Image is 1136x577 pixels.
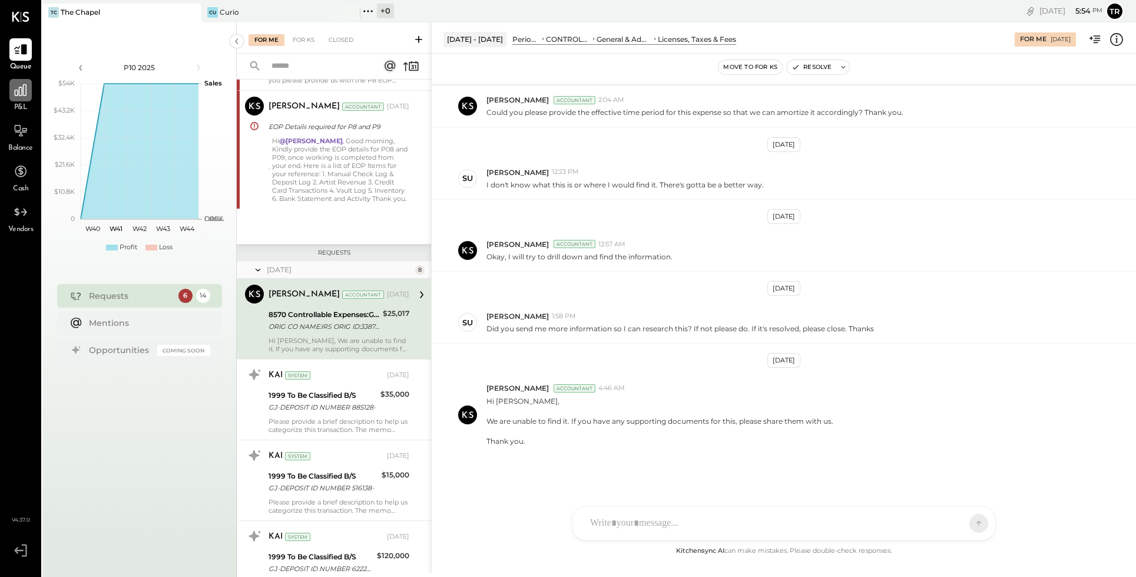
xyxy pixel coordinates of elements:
[133,225,147,233] text: W42
[377,4,394,18] div: + 0
[554,240,595,248] div: Accountant
[8,143,33,154] span: Balance
[8,225,34,235] span: Vendors
[61,7,100,17] div: The Chapel
[269,450,283,462] div: KAI
[89,290,173,302] div: Requests
[220,7,239,17] div: Curio
[269,289,340,301] div: [PERSON_NAME]
[269,401,377,413] div: GJ-DEPOSIT ID NUMBER 885128-
[89,317,204,329] div: Mentions
[285,533,310,541] div: System
[383,308,409,319] div: $25,017
[269,370,283,381] div: KAI
[267,265,412,275] div: [DATE]
[269,390,377,401] div: 1999 To Be Classified B/S
[269,551,373,563] div: 1999 To Be Classified B/S
[552,312,576,321] span: 1:58 PM
[269,417,409,434] div: Please provide a brief description to help us categorize this transaction. The memo might be help...
[767,281,800,296] div: [DATE]
[486,383,549,393] span: [PERSON_NAME]
[552,167,579,177] span: 12:23 PM
[554,384,595,393] div: Accountant
[178,289,193,303] div: 6
[85,225,100,233] text: W40
[71,215,75,223] text: 0
[269,101,340,113] div: [PERSON_NAME]
[546,34,591,44] div: CONTROLLABLE EXPENSES
[387,532,409,542] div: [DATE]
[269,121,406,133] div: EOP Details required for P8 and P9
[269,337,409,353] div: Hi [PERSON_NAME], We are unable to find it. If you have any supporting documents for this, please...
[58,79,75,87] text: $54K
[269,531,283,543] div: KAI
[1,160,41,194] a: Cash
[486,180,764,190] p: I don't know what this is or where I would find it. There's gotta be a better way.
[512,34,540,44] div: Period P&L
[14,103,28,113] span: P&L
[718,60,782,74] button: Move to for ks
[10,62,32,72] span: Queue
[486,167,549,177] span: [PERSON_NAME]
[48,7,59,18] div: TC
[269,470,378,482] div: 1999 To Be Classified B/S
[90,62,190,72] div: P10 2025
[486,324,874,334] p: Did you send me more information so I can research this? If not please do. If it's resolved, plea...
[285,371,310,380] div: System
[554,96,595,104] div: Accountant
[387,451,409,461] div: [DATE]
[377,550,409,562] div: $120,000
[1,38,41,72] a: Queue
[196,289,210,303] div: 14
[382,469,409,481] div: $15,000
[387,290,409,299] div: [DATE]
[55,160,75,169] text: $21.6K
[287,34,320,46] div: For KS
[156,225,170,233] text: W43
[179,225,194,233] text: W44
[1025,5,1036,17] div: copy link
[598,384,625,393] span: 4:46 AM
[767,353,800,368] div: [DATE]
[1,79,41,113] a: P&L
[204,79,222,87] text: Sales
[598,240,625,249] span: 12:57 AM
[342,291,384,299] div: Accountant
[54,187,75,196] text: $10.8K
[272,137,409,203] div: Hi , Good morning, Kindly provide the EOP details for P08 and P09, once working is completed from...
[1,120,41,154] a: Balance
[387,102,409,111] div: [DATE]
[462,317,473,328] div: su
[285,452,310,460] div: System
[486,311,549,321] span: [PERSON_NAME]
[279,137,343,145] strong: @[PERSON_NAME]
[1105,2,1124,21] button: tr
[380,388,409,400] div: $35,000
[486,239,549,249] span: [PERSON_NAME]
[597,34,652,44] div: General & Administrative Expenses
[269,321,379,332] div: ORIG CO NAME:IRS ORIG ID:3387702000 DESC DATE:031425 CO ENTRY DESCR:USATAXPYMTSEC:CCD TRACE#:0610...
[787,60,836,74] button: Resolve
[767,209,800,224] div: [DATE]
[462,173,473,184] div: su
[767,137,800,152] div: [DATE]
[486,396,833,447] p: Hi [PERSON_NAME], We are unable to find it. If you have any supporting documents for this, please...
[207,7,218,18] div: Cu
[120,243,137,252] div: Profit
[658,34,736,44] div: Licenses, Taxes & Fees
[1,201,41,235] a: Vendors
[269,498,409,515] div: Please provide a brief description to help us categorize this transaction. The memo might be help...
[204,215,223,223] text: OPEX
[486,95,549,105] span: [PERSON_NAME]
[1020,35,1046,44] div: For Me
[159,243,173,252] div: Loss
[486,107,903,117] p: Could you please provide the effective time period for this expense so that we can amortize it ac...
[598,95,624,105] span: 2:04 AM
[269,309,379,321] div: 8570 Controllable Expenses:General & Administrative Expenses:Licenses, Taxes & Fees
[54,106,75,114] text: $43.2K
[243,249,425,257] div: Requests
[1051,35,1071,44] div: [DATE]
[387,371,409,380] div: [DATE]
[486,252,673,262] p: Okay, I will try to drill down and find the information.
[13,184,28,194] span: Cash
